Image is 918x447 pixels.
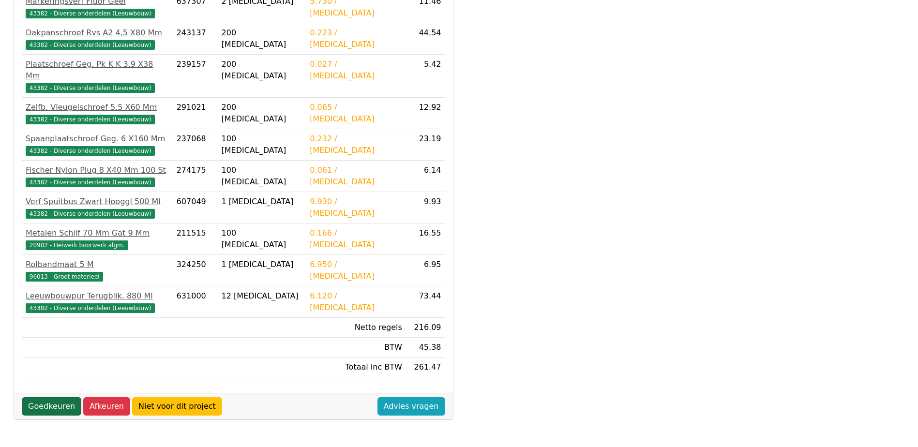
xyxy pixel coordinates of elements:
span: 43382 - Diverse onderdelen (Leeuwbouw) [26,115,155,124]
div: Rolbandmaat 5 M [26,259,169,270]
div: Verf Spuitbus Zwart Hooggl 500 Ml [26,196,169,208]
a: Advies vragen [377,397,445,416]
div: 0.061 / [MEDICAL_DATA] [310,164,402,188]
div: Leeuwbouwpur Terugblik. 880 Ml [26,290,169,302]
div: Plaatschroef Geg. Pk K K 3.9 X38 Mm [26,59,169,82]
td: 324250 [173,255,218,286]
td: 12.92 [406,98,445,129]
a: Dakpanschroef Rvs A2 4,5 X80 Mm43382 - Diverse onderdelen (Leeuwbouw) [26,27,169,50]
div: 0.027 / [MEDICAL_DATA] [310,59,402,82]
a: Fischer Nylon Plug 8 X40 Mm 100 St43382 - Diverse onderdelen (Leeuwbouw) [26,164,169,188]
div: Metalen Schijf 70 Mm Gat 9 Mm [26,227,169,239]
div: 1 [MEDICAL_DATA] [222,259,302,270]
a: Metalen Schijf 70 Mm Gat 9 Mm20902 - Heiwerk boorwerk algm. [26,227,169,251]
td: Netto regels [306,318,406,338]
div: 200 [MEDICAL_DATA] [222,59,302,82]
a: Verf Spuitbus Zwart Hooggl 500 Ml43382 - Diverse onderdelen (Leeuwbouw) [26,196,169,219]
div: 0.065 / [MEDICAL_DATA] [310,102,402,125]
div: 12 [MEDICAL_DATA] [222,290,302,302]
div: 0.166 / [MEDICAL_DATA] [310,227,402,251]
div: Zelfb. Vleugelschroef 5.5 X60 Mm [26,102,169,113]
td: 45.38 [406,338,445,358]
td: 237068 [173,129,218,161]
td: 211515 [173,223,218,255]
td: 6.95 [406,255,445,286]
a: Goedkeuren [22,397,81,416]
span: 43382 - Diverse onderdelen (Leeuwbouw) [26,303,155,313]
td: 274175 [173,161,218,192]
div: 0.223 / [MEDICAL_DATA] [310,27,402,50]
a: Rolbandmaat 5 M96013 - Groot materieel [26,259,169,282]
a: Spaanplaatschroef Geg. 6 X160 Mm43382 - Diverse onderdelen (Leeuwbouw) [26,133,169,156]
td: 16.55 [406,223,445,255]
div: 6.120 / [MEDICAL_DATA] [310,290,402,313]
td: 9.93 [406,192,445,223]
div: 100 [MEDICAL_DATA] [222,133,302,156]
span: 43382 - Diverse onderdelen (Leeuwbouw) [26,178,155,187]
div: 9.930 / [MEDICAL_DATA] [310,196,402,219]
div: 100 [MEDICAL_DATA] [222,227,302,251]
td: 5.42 [406,55,445,98]
td: 261.47 [406,358,445,377]
td: 631000 [173,286,218,318]
td: BTW [306,338,406,358]
span: 43382 - Diverse onderdelen (Leeuwbouw) [26,83,155,93]
span: 43382 - Diverse onderdelen (Leeuwbouw) [26,146,155,156]
a: Plaatschroef Geg. Pk K K 3.9 X38 Mm43382 - Diverse onderdelen (Leeuwbouw) [26,59,169,93]
div: 1 [MEDICAL_DATA] [222,196,302,208]
td: 44.54 [406,23,445,55]
span: 43382 - Diverse onderdelen (Leeuwbouw) [26,40,155,50]
span: 20902 - Heiwerk boorwerk algm. [26,240,128,250]
a: Afkeuren [83,397,130,416]
span: 43382 - Diverse onderdelen (Leeuwbouw) [26,209,155,219]
div: 6.950 / [MEDICAL_DATA] [310,259,402,282]
td: Totaal inc BTW [306,358,406,377]
div: Fischer Nylon Plug 8 X40 Mm 100 St [26,164,169,176]
td: 607049 [173,192,218,223]
div: 200 [MEDICAL_DATA] [222,27,302,50]
div: Dakpanschroef Rvs A2 4,5 X80 Mm [26,27,169,39]
td: 23.19 [406,129,445,161]
span: 43382 - Diverse onderdelen (Leeuwbouw) [26,9,155,18]
a: Zelfb. Vleugelschroef 5.5 X60 Mm43382 - Diverse onderdelen (Leeuwbouw) [26,102,169,125]
a: Leeuwbouwpur Terugblik. 880 Ml43382 - Diverse onderdelen (Leeuwbouw) [26,290,169,313]
div: Spaanplaatschroef Geg. 6 X160 Mm [26,133,169,145]
td: 239157 [173,55,218,98]
div: 200 [MEDICAL_DATA] [222,102,302,125]
div: 100 [MEDICAL_DATA] [222,164,302,188]
td: 291021 [173,98,218,129]
td: 216.09 [406,318,445,338]
td: 73.44 [406,286,445,318]
div: 0.232 / [MEDICAL_DATA] [310,133,402,156]
span: 96013 - Groot materieel [26,272,103,282]
td: 6.14 [406,161,445,192]
td: 243137 [173,23,218,55]
a: Niet voor dit project [132,397,222,416]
